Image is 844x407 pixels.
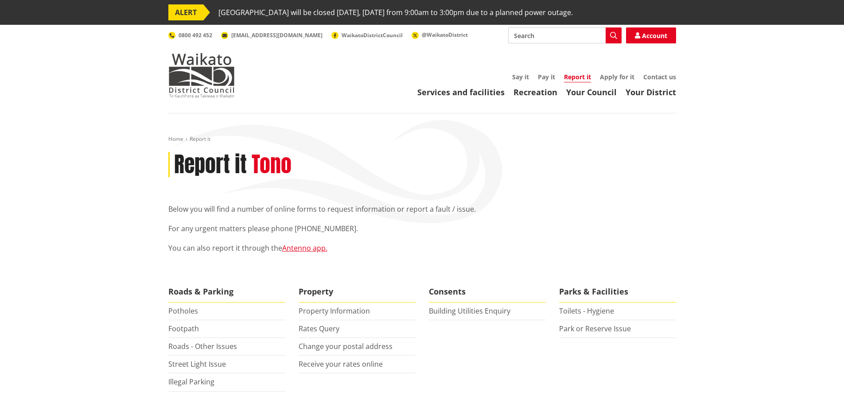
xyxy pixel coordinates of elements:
[559,282,676,302] span: Parks & Facilities
[221,31,323,39] a: [EMAIL_ADDRESS][DOMAIN_NAME]
[168,359,226,369] a: Street Light Issue
[168,306,198,316] a: Potholes
[508,27,622,43] input: Search input
[513,87,557,97] a: Recreation
[299,324,339,333] a: Rates Query
[299,306,370,316] a: Property Information
[282,243,327,253] a: Antenno app.
[174,152,247,178] h1: Report it
[168,204,676,214] p: Below you will find a number of online forms to request information or report a fault / issue.
[231,31,323,39] span: [EMAIL_ADDRESS][DOMAIN_NAME]
[559,306,614,316] a: Toilets - Hygiene
[422,31,468,39] span: @WaikatoDistrict
[626,27,676,43] a: Account
[564,73,591,82] a: Report it
[331,31,403,39] a: WaikatoDistrictCouncil
[168,135,183,143] a: Home
[168,282,285,302] span: Roads & Parking
[168,377,214,387] a: Illegal Parking
[179,31,212,39] span: 0800 492 452
[429,306,510,316] a: Building Utilities Enquiry
[559,324,631,333] a: Park or Reserve Issue
[566,87,617,97] a: Your Council
[218,4,573,20] span: [GEOGRAPHIC_DATA] will be closed [DATE], [DATE] from 9:00am to 3:00pm due to a planned power outage.
[252,152,292,178] h2: Tono
[168,31,212,39] a: 0800 492 452
[412,31,468,39] a: @WaikatoDistrict
[168,53,235,97] img: Waikato District Council - Te Kaunihera aa Takiwaa o Waikato
[417,87,505,97] a: Services and facilities
[168,324,199,333] a: Footpath
[342,31,403,39] span: WaikatoDistrictCouncil
[429,282,546,302] span: Consents
[538,73,555,81] a: Pay it
[168,243,676,253] p: You can also report it through the
[643,73,676,81] a: Contact us
[168,4,203,20] span: ALERT
[512,73,529,81] a: Say it
[299,359,383,369] a: Receive your rates online
[190,135,210,143] span: Report it
[299,341,393,351] a: Change your postal address
[168,136,676,143] nav: breadcrumb
[626,87,676,97] a: Your District
[168,341,237,351] a: Roads - Other Issues
[600,73,634,81] a: Apply for it
[168,223,676,234] p: For any urgent matters please phone [PHONE_NUMBER].
[299,282,416,302] span: Property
